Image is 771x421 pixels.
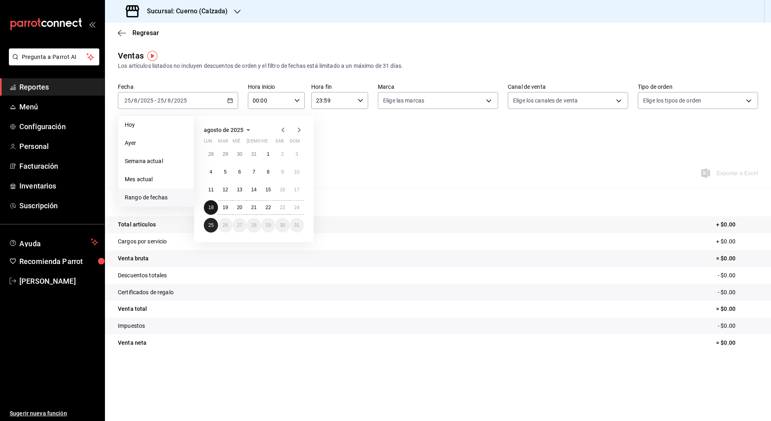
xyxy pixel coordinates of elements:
input: ---- [140,97,154,104]
button: 26 de agosto de 2025 [218,218,232,232]
span: Inventarios [19,180,98,191]
span: agosto de 2025 [204,127,243,133]
div: Ventas [118,50,144,62]
span: / [131,97,134,104]
abbr: 12 de agosto de 2025 [222,187,228,193]
button: 7 de agosto de 2025 [247,165,261,179]
abbr: 10 de agosto de 2025 [294,169,300,175]
abbr: viernes [261,138,268,147]
span: Ayer [125,139,187,147]
label: Hora inicio [248,84,305,90]
button: 25 de agosto de 2025 [204,218,218,232]
p: Total artículos [118,220,156,229]
abbr: lunes [204,138,212,147]
button: 12 de agosto de 2025 [218,182,232,197]
abbr: 16 de agosto de 2025 [280,187,285,193]
p: Impuestos [118,322,145,330]
span: Facturación [19,161,98,172]
button: 6 de agosto de 2025 [233,165,247,179]
abbr: 2 de agosto de 2025 [281,151,284,157]
button: 14 de agosto de 2025 [247,182,261,197]
span: Reportes [19,82,98,92]
abbr: 15 de agosto de 2025 [266,187,271,193]
p: = $0.00 [716,339,758,347]
p: - $0.00 [718,271,758,280]
button: 27 de agosto de 2025 [233,218,247,232]
abbr: domingo [290,138,300,147]
button: 8 de agosto de 2025 [261,165,275,179]
button: 23 de agosto de 2025 [275,200,289,215]
abbr: 19 de agosto de 2025 [222,205,228,210]
span: Regresar [132,29,159,37]
abbr: 31 de julio de 2025 [251,151,256,157]
span: - [155,97,156,104]
abbr: 21 de agosto de 2025 [251,205,256,210]
abbr: 29 de julio de 2025 [222,151,228,157]
div: Los artículos listados no incluyen descuentos de orden y el filtro de fechas está limitado a un m... [118,62,758,70]
button: 29 de julio de 2025 [218,147,232,161]
input: -- [167,97,171,104]
button: 2 de agosto de 2025 [275,147,289,161]
h3: Sucursal: Cuerno (Calzada) [140,6,228,16]
abbr: sábado [275,138,284,147]
button: 28 de agosto de 2025 [247,218,261,232]
p: Venta neta [118,339,147,347]
span: Semana actual [125,157,187,165]
button: 30 de agosto de 2025 [275,218,289,232]
button: 29 de agosto de 2025 [261,218,275,232]
span: Recomienda Parrot [19,256,98,267]
label: Tipo de orden [638,84,758,90]
p: Certificados de regalo [118,288,174,297]
button: 16 de agosto de 2025 [275,182,289,197]
abbr: jueves [247,138,294,147]
abbr: 29 de agosto de 2025 [266,222,271,228]
button: Regresar [118,29,159,37]
input: -- [157,97,164,104]
p: - $0.00 [718,322,758,330]
span: Elige los tipos de orden [643,96,701,105]
span: Elige los canales de venta [513,96,578,105]
button: 11 de agosto de 2025 [204,182,218,197]
button: 4 de agosto de 2025 [204,165,218,179]
button: 18 de agosto de 2025 [204,200,218,215]
abbr: 26 de agosto de 2025 [222,222,228,228]
span: / [171,97,174,104]
a: Pregunta a Parrot AI [6,59,99,67]
p: Cargos por servicio [118,237,167,246]
span: / [164,97,167,104]
abbr: 31 de agosto de 2025 [294,222,300,228]
button: 28 de julio de 2025 [204,147,218,161]
abbr: 3 de agosto de 2025 [295,151,298,157]
abbr: 27 de agosto de 2025 [237,222,242,228]
span: Hoy [125,121,187,129]
button: open_drawer_menu [89,21,95,27]
abbr: 1 de agosto de 2025 [267,151,270,157]
p: + $0.00 [716,237,758,246]
p: = $0.00 [716,305,758,313]
button: 15 de agosto de 2025 [261,182,275,197]
p: Resumen [118,197,758,207]
p: = $0.00 [716,254,758,263]
span: Suscripción [19,200,98,211]
img: Tooltip marker [147,51,157,61]
abbr: martes [218,138,228,147]
abbr: 23 de agosto de 2025 [280,205,285,210]
abbr: 20 de agosto de 2025 [237,205,242,210]
abbr: 14 de agosto de 2025 [251,187,256,193]
button: 21 de agosto de 2025 [247,200,261,215]
input: ---- [174,97,187,104]
input: -- [134,97,138,104]
abbr: 30 de agosto de 2025 [280,222,285,228]
button: 24 de agosto de 2025 [290,200,304,215]
button: 20 de agosto de 2025 [233,200,247,215]
abbr: 18 de agosto de 2025 [208,205,214,210]
button: 13 de agosto de 2025 [233,182,247,197]
button: 5 de agosto de 2025 [218,165,232,179]
abbr: miércoles [233,138,240,147]
p: + $0.00 [716,220,758,229]
label: Marca [378,84,498,90]
button: 31 de julio de 2025 [247,147,261,161]
input: -- [124,97,131,104]
button: 1 de agosto de 2025 [261,147,275,161]
abbr: 30 de julio de 2025 [237,151,242,157]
